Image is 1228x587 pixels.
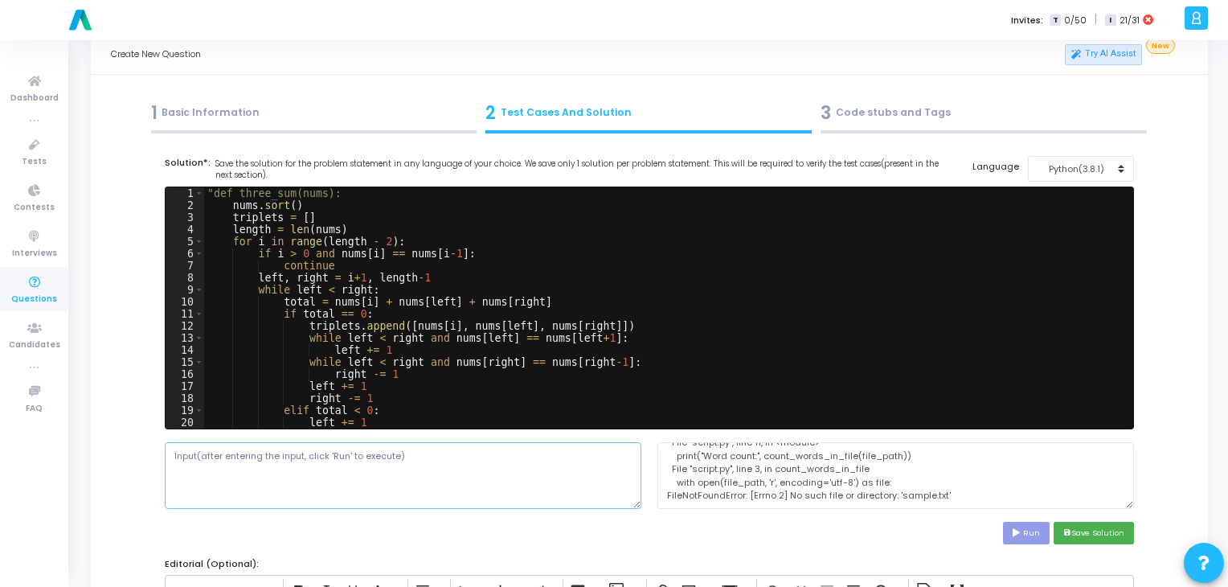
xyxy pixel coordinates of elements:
[215,158,953,183] span: Save the solution for the problem statement in any language of your choice. We save only 1 soluti...
[166,368,204,380] div: 16
[1028,156,1135,183] button: Python(3.8.1)
[166,187,204,199] div: 1
[151,100,477,126] div: Basic Information
[165,156,953,182] label: Solution*:
[1064,14,1087,27] span: 0/50
[1011,14,1043,27] label: Invites:
[9,339,60,352] span: Candidates
[1003,522,1050,544] button: Run
[166,272,204,284] div: 8
[1105,14,1115,27] span: I
[166,404,204,417] div: 19
[166,248,204,260] div: 6
[1038,162,1116,176] div: Python(3.8.1)
[166,296,204,308] div: 10
[485,100,812,126] div: Test Cases And Solution
[166,320,204,332] div: 12
[151,100,158,126] span: 1
[11,293,57,306] span: Questions
[166,308,204,320] div: 11
[146,95,481,138] a: 1Basic Information
[12,247,57,261] span: Interviews
[14,201,55,215] span: Contests
[166,344,204,356] div: 14
[1054,522,1134,544] button: saveSave Solution
[1050,14,1060,27] span: T
[166,332,204,344] div: 13
[64,4,96,36] img: logo
[821,100,831,126] span: 3
[1065,44,1142,65] a: Try AI Assist
[22,155,47,169] span: Tests
[1146,37,1174,54] span: New
[817,95,1152,138] a: 3Code stubs and Tags
[166,392,204,404] div: 18
[1120,14,1140,27] span: 21/31
[1095,11,1097,28] span: |
[165,557,1115,571] div: Editorial (Optional):
[166,356,204,368] div: 15
[166,284,204,296] div: 9
[1063,529,1071,537] i: save
[10,92,59,105] span: Dashboard
[166,260,204,272] div: 7
[166,199,204,211] div: 2
[481,95,817,138] a: 2Test Cases And Solution
[26,402,43,416] span: FAQ
[972,160,1019,174] label: Language
[166,417,204,429] div: 20
[166,211,204,224] div: 3
[166,380,204,392] div: 17
[485,100,496,126] span: 2
[166,224,204,236] div: 4
[821,100,1147,126] div: Code stubs and Tags
[166,236,204,248] div: 5
[111,35,649,74] div: Create New Question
